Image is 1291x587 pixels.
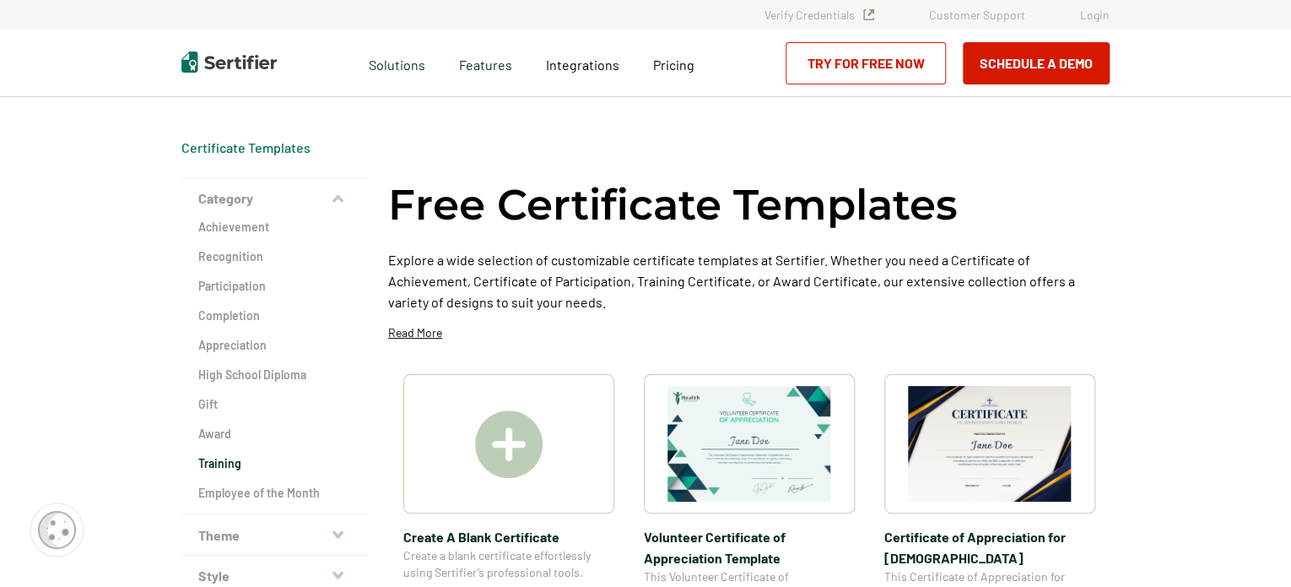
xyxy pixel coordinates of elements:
[181,139,311,156] div: Breadcrumb
[388,177,958,232] h1: Free Certificate Templates
[475,410,543,478] img: Create A Blank Certificate
[198,307,350,324] a: Completion
[198,278,350,295] a: Participation
[369,52,425,73] span: Solutions
[198,337,350,354] a: Appreciation
[667,386,831,502] img: Volunteer Certificate of Appreciation Template
[764,8,874,22] a: Verify Credentials
[963,42,1110,84] button: Schedule a Demo
[908,386,1072,502] img: Certificate of Appreciation for Church​
[38,511,76,549] img: Cookie Popup Icon
[884,526,1095,568] span: Certificate of Appreciation for [DEMOGRAPHIC_DATA]​
[546,52,619,73] a: Integrations
[198,248,350,265] a: Recognition
[1207,506,1291,587] iframe: Chat Widget
[1080,8,1110,22] a: Login
[181,139,311,155] a: Certificate Templates
[403,526,614,547] span: Create A Blank Certificate
[198,426,350,443] a: Award
[863,9,874,20] img: Verified
[198,485,350,502] a: Employee of the Month
[181,219,367,515] div: Category
[653,52,694,73] a: Pricing
[459,52,512,73] span: Features
[181,52,277,73] img: Sertifier | Digital Credentialing Platform
[198,396,350,413] a: Gift
[929,8,1025,22] a: Customer Support
[644,526,855,568] span: Volunteer Certificate of Appreciation Template
[786,42,946,84] a: Try for Free Now
[388,249,1110,313] p: Explore a wide selection of customizable certificate templates at Sertifier. Whether you need a C...
[198,219,350,236] a: Achievement
[546,57,619,73] span: Integrations
[403,547,614,581] span: Create a blank certificate effortlessly using Sertifier’s professional tools.
[181,178,367,219] button: Category
[181,139,311,156] span: Certificate Templates
[388,324,442,341] p: Read More
[198,367,350,383] a: High School Diploma
[181,515,367,556] button: Theme
[653,57,694,73] span: Pricing
[198,455,350,472] a: Training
